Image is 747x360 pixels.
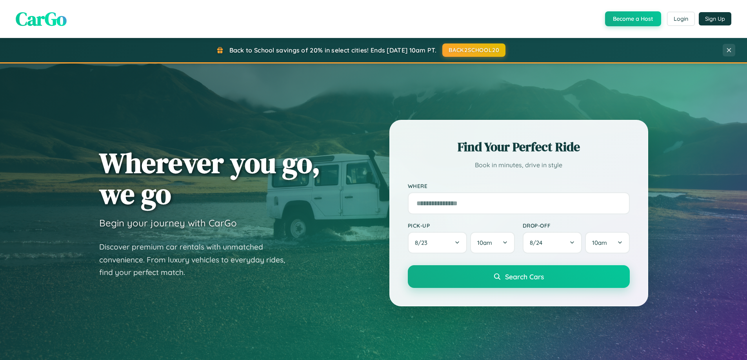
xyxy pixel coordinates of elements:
button: 8/24 [523,232,582,253]
button: 10am [585,232,629,253]
label: Drop-off [523,222,630,229]
button: BACK2SCHOOL20 [442,43,505,57]
label: Pick-up [408,222,515,229]
button: Sign Up [699,12,731,25]
span: 10am [592,239,607,246]
span: Back to School savings of 20% in select cities! Ends [DATE] 10am PT. [229,46,436,54]
span: 8 / 23 [415,239,431,246]
button: Become a Host [605,11,661,26]
button: Search Cars [408,265,630,288]
h3: Begin your journey with CarGo [99,217,237,229]
h1: Wherever you go, we go [99,147,320,209]
button: 10am [470,232,514,253]
span: Search Cars [505,272,544,281]
p: Book in minutes, drive in style [408,159,630,171]
label: Where [408,183,630,189]
button: Login [667,12,695,26]
p: Discover premium car rentals with unmatched convenience. From luxury vehicles to everyday rides, ... [99,241,295,279]
h2: Find Your Perfect Ride [408,138,630,156]
span: 8 / 24 [530,239,546,246]
button: 8/23 [408,232,467,253]
span: 10am [477,239,492,246]
span: CarGo [16,6,67,32]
